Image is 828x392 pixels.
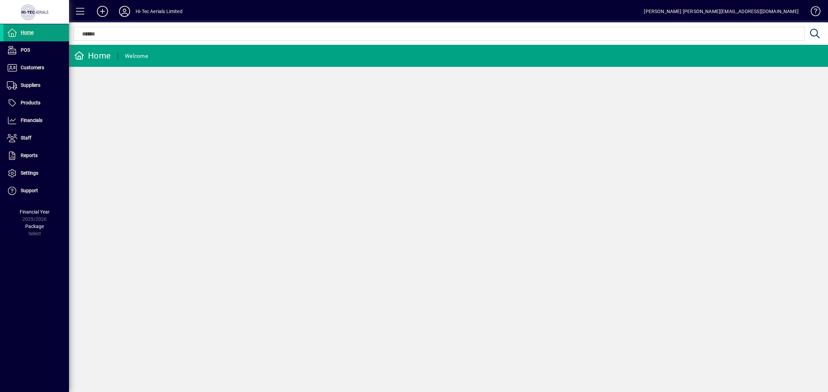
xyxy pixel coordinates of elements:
[21,117,42,123] span: Financials
[3,165,69,182] a: Settings
[20,209,50,215] span: Financial Year
[3,182,69,199] a: Support
[114,5,136,18] button: Profile
[74,50,111,61] div: Home
[21,82,40,88] span: Suppliers
[3,112,69,129] a: Financials
[3,59,69,76] a: Customers
[644,6,799,17] div: [PERSON_NAME] [PERSON_NAME][EMAIL_ADDRESS][DOMAIN_NAME]
[136,6,183,17] div: Hi-Tec Aerials Limited
[21,47,30,53] span: POS
[21,65,44,70] span: Customers
[806,1,819,24] a: Knowledge Base
[3,94,69,112] a: Products
[21,30,33,35] span: Home
[91,5,114,18] button: Add
[3,147,69,164] a: Reports
[3,77,69,94] a: Suppliers
[3,130,69,147] a: Staff
[21,135,31,141] span: Staff
[21,188,38,193] span: Support
[125,51,148,62] div: Welcome
[21,100,40,105] span: Products
[25,224,44,229] span: Package
[21,153,38,158] span: Reports
[21,170,38,176] span: Settings
[3,42,69,59] a: POS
